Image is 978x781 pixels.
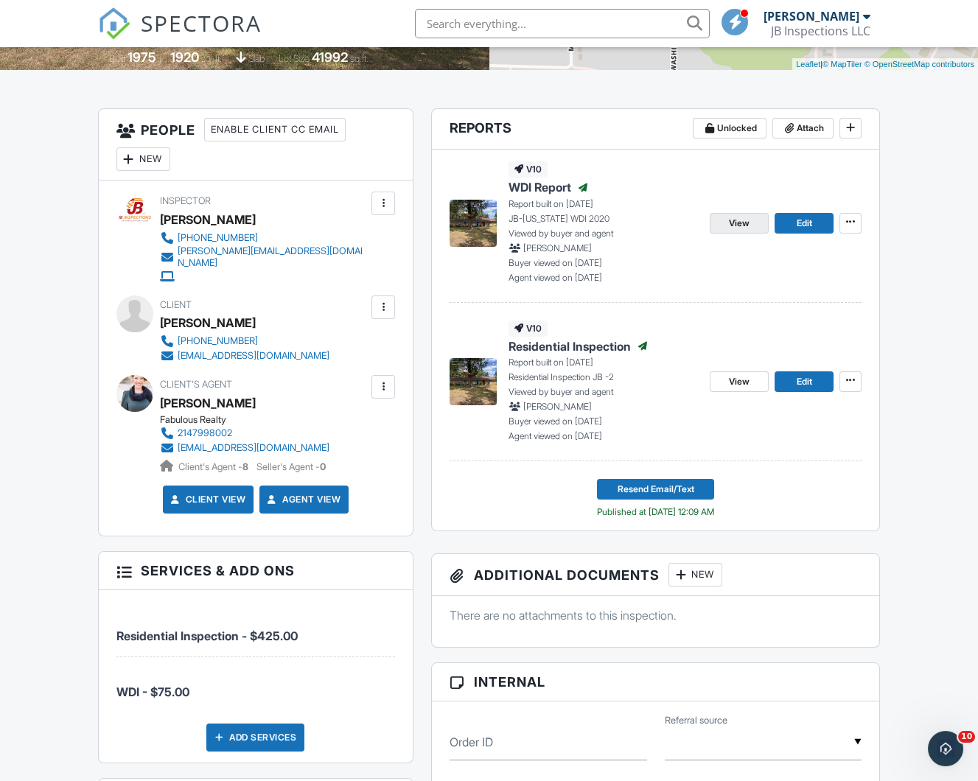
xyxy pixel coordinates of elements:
[160,426,329,441] a: 2147998002
[160,245,368,269] a: [PERSON_NAME][EMAIL_ADDRESS][DOMAIN_NAME]
[665,714,727,727] label: Referral source
[116,657,395,712] li: Service: WDI
[822,60,862,69] a: © MapTiler
[160,312,256,334] div: [PERSON_NAME]
[98,20,262,51] a: SPECTORA
[109,53,125,64] span: Built
[116,147,170,171] div: New
[450,734,493,750] label: Order ID
[116,601,395,656] li: Service: Residential Inspection
[792,58,978,71] div: |
[160,349,329,363] a: [EMAIL_ADDRESS][DOMAIN_NAME]
[248,53,265,64] span: slab
[170,49,199,65] div: 1920
[415,9,710,38] input: Search everything...
[160,441,329,455] a: [EMAIL_ADDRESS][DOMAIN_NAME]
[201,53,222,64] span: sq. ft.
[320,461,326,472] strong: 0
[160,299,192,310] span: Client
[865,60,974,69] a: © OpenStreetMap contributors
[178,427,232,439] div: 2147998002
[771,24,870,38] div: JB Inspections LLC
[256,461,326,472] span: Seller's Agent -
[958,731,975,743] span: 10
[432,663,879,701] h3: Internal
[160,195,211,206] span: Inspector
[160,334,329,349] a: [PHONE_NUMBER]
[312,49,348,65] div: 41992
[206,724,304,752] div: Add Services
[668,563,722,586] div: New
[160,379,232,390] span: Client's Agent
[796,60,820,69] a: Leaflet
[178,245,368,269] div: [PERSON_NAME][EMAIL_ADDRESS][DOMAIN_NAME]
[116,684,189,699] span: WDI - $75.00
[160,414,341,426] div: Fabulous Realty
[141,7,262,38] span: SPECTORA
[450,607,862,623] p: There are no attachments to this inspection.
[178,232,258,244] div: [PHONE_NUMBER]
[928,731,963,766] iframe: Intercom live chat
[99,109,413,181] h3: People
[178,442,329,454] div: [EMAIL_ADDRESS][DOMAIN_NAME]
[279,53,310,64] span: Lot Size
[242,461,248,472] strong: 8
[128,49,156,65] div: 1975
[99,552,413,590] h3: Services & Add ons
[160,392,256,414] a: [PERSON_NAME]
[265,492,340,507] a: Agent View
[204,118,346,141] div: Enable Client CC Email
[178,350,329,362] div: [EMAIL_ADDRESS][DOMAIN_NAME]
[178,461,251,472] span: Client's Agent -
[168,492,246,507] a: Client View
[350,53,369,64] span: sq.ft.
[98,7,130,40] img: The Best Home Inspection Software - Spectora
[116,628,298,643] span: Residential Inspection - $425.00
[764,9,859,24] div: [PERSON_NAME]
[178,335,258,347] div: [PHONE_NUMBER]
[160,231,368,245] a: [PHONE_NUMBER]
[160,209,256,231] div: [PERSON_NAME]
[432,554,879,596] h3: Additional Documents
